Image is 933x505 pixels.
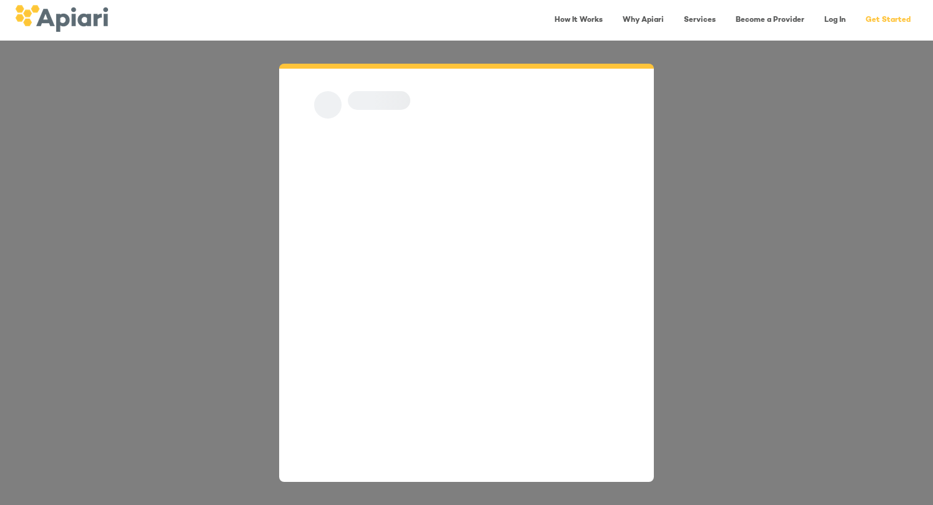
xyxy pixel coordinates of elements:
[15,5,108,32] img: logo
[728,7,812,33] a: Become a Provider
[817,7,853,33] a: Log In
[676,7,723,33] a: Services
[547,7,610,33] a: How It Works
[858,7,918,33] a: Get Started
[615,7,671,33] a: Why Apiari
